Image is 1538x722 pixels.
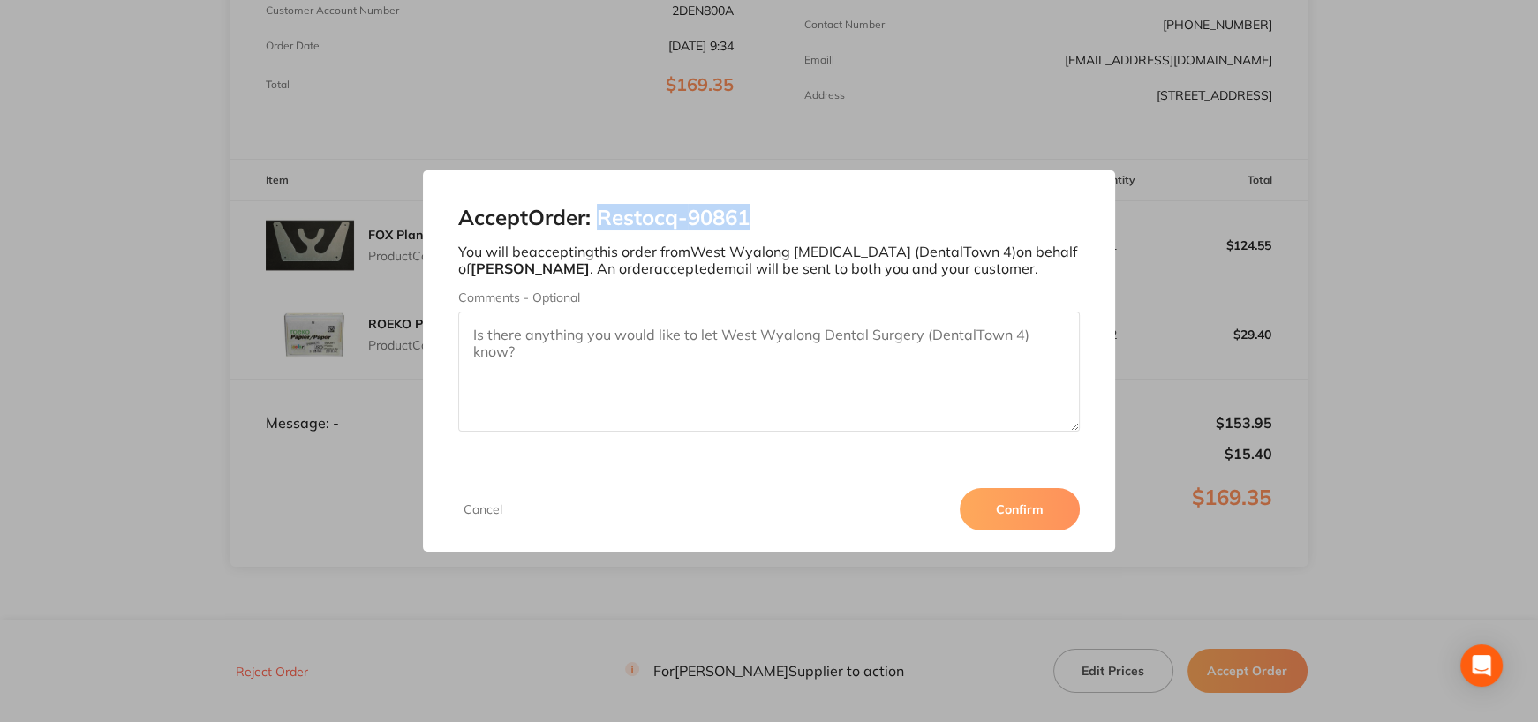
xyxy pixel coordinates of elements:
[960,488,1080,530] button: Confirm
[458,290,1080,305] label: Comments - Optional
[471,259,590,277] b: [PERSON_NAME]
[458,206,1080,230] h2: Accept Order: Restocq- 90861
[458,244,1080,276] p: You will be accepting this order from West Wyalong [MEDICAL_DATA] (DentalTown 4) on behalf of . A...
[1460,644,1503,687] div: Open Intercom Messenger
[458,501,508,517] button: Cancel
